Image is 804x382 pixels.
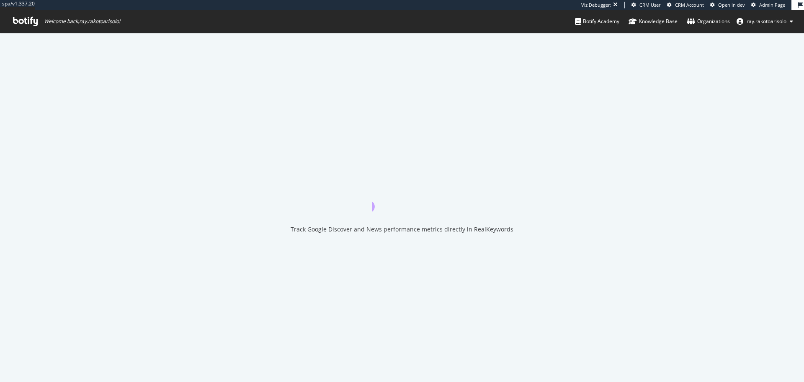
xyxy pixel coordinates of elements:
div: animation [372,182,432,212]
a: CRM User [631,2,661,8]
div: Knowledge Base [629,17,678,26]
a: Organizations [687,10,730,33]
div: Viz Debugger: [581,2,611,8]
span: CRM Account [675,2,704,8]
a: Admin Page [751,2,785,8]
span: Welcome back, ray.rakotoarisolo ! [44,18,120,25]
div: Organizations [687,17,730,26]
div: Track Google Discover and News performance metrics directly in RealKeywords [291,225,513,234]
a: CRM Account [667,2,704,8]
a: Knowledge Base [629,10,678,33]
a: Botify Academy [575,10,619,33]
span: CRM User [639,2,661,8]
button: ray.rakotoarisolo [730,15,800,28]
div: Botify Academy [575,17,619,26]
span: ray.rakotoarisolo [747,18,786,25]
span: Open in dev [718,2,745,8]
a: Open in dev [710,2,745,8]
span: Admin Page [759,2,785,8]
